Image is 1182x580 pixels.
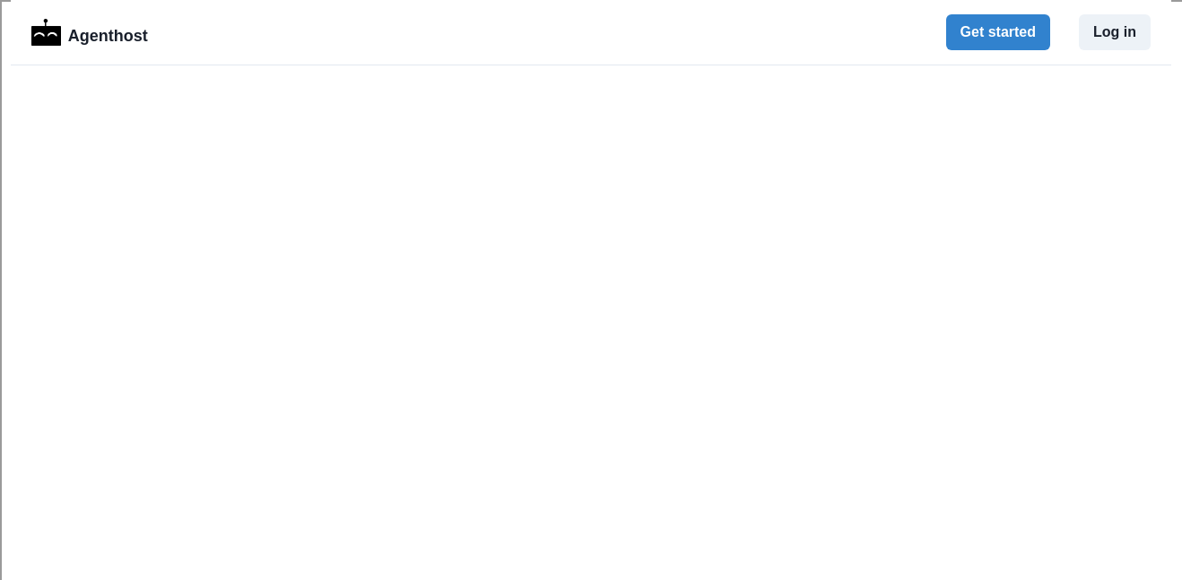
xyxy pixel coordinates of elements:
p: Agenthost [68,17,148,48]
img: Logo [31,19,61,46]
button: Get started [946,14,1050,50]
button: Log in [1079,14,1151,50]
a: LogoAgenthost [31,17,148,48]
